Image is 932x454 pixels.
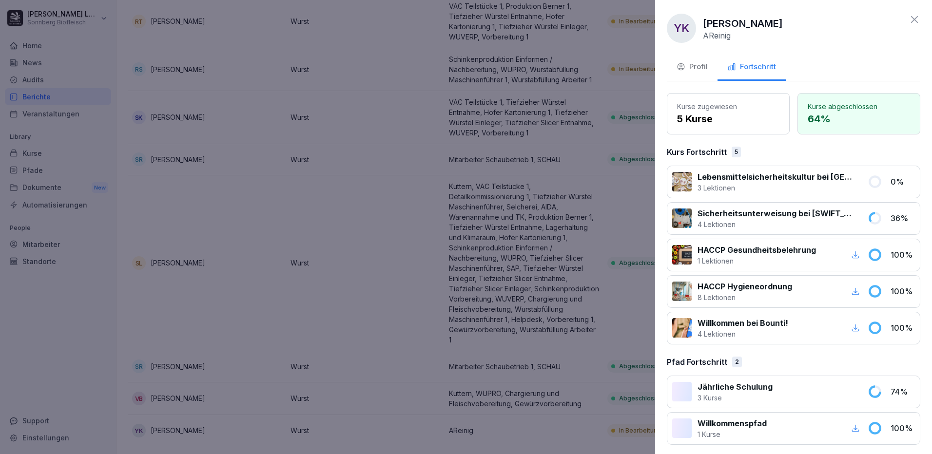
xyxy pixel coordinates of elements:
[698,329,788,339] p: 4 Lektionen
[698,429,767,439] p: 1 Kurse
[698,292,792,303] p: 8 Lektionen
[703,16,783,31] p: [PERSON_NAME]
[808,112,910,126] p: 64 %
[698,183,856,193] p: 3 Lektionen
[703,31,731,40] p: AReinig
[677,61,708,73] div: Profil
[667,356,727,368] p: Pfad Fortschritt
[698,417,767,429] p: Willkommenspfad
[698,381,773,393] p: Jährliche Schulung
[732,147,741,157] div: 5
[727,61,776,73] div: Fortschritt
[698,317,788,329] p: Willkommen bei Bounti!
[891,386,915,397] p: 74 %
[891,176,915,188] p: 0 %
[698,208,856,219] p: Sicherheitsunterweisung bei [SWIFT_CODE]
[698,281,792,292] p: HACCP Hygieneordnung
[698,171,856,183] p: Lebensmittelsicherheitskultur bei [GEOGRAPHIC_DATA]
[732,357,742,367] div: 2
[677,101,779,112] p: Kurse zugewiesen
[698,244,816,256] p: HACCP Gesundheitsbelehrung
[808,101,910,112] p: Kurse abgeschlossen
[891,212,915,224] p: 36 %
[718,55,786,81] button: Fortschritt
[891,285,915,297] p: 100 %
[698,393,773,403] p: 3 Kurse
[667,146,727,158] p: Kurs Fortschritt
[698,219,856,229] p: 4 Lektionen
[677,112,779,126] p: 5 Kurse
[667,14,696,43] div: YK
[667,55,718,81] button: Profil
[698,256,816,266] p: 1 Lektionen
[891,249,915,261] p: 100 %
[891,422,915,434] p: 100 %
[891,322,915,334] p: 100 %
